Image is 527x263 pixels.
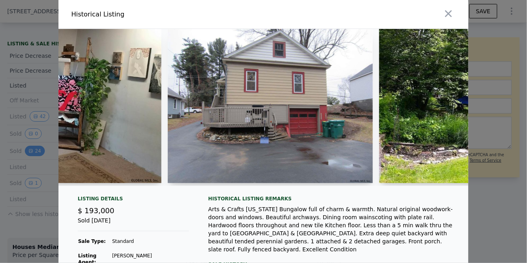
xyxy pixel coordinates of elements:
[168,29,373,183] img: Property Img
[78,206,115,215] span: $ 193,000
[112,238,189,245] td: Standard
[78,196,189,205] div: Listing Details
[208,196,456,202] div: Historical Listing remarks
[78,216,189,231] div: Sold [DATE]
[71,10,260,19] div: Historical Listing
[208,205,456,253] div: Arts & Crafts [US_STATE] Bungalow full of charm & warmth. Natural original woodwork-doors and win...
[78,239,106,244] strong: Sale Type:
